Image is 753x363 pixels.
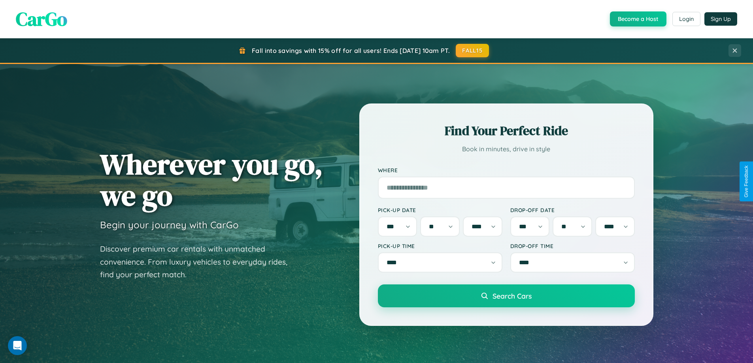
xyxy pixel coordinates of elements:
button: Become a Host [610,11,666,26]
button: Login [672,12,700,26]
div: Give Feedback [744,166,749,197]
p: Book in minutes, drive in style [378,143,635,155]
label: Pick-up Time [378,243,502,249]
h3: Begin your journey with CarGo [100,219,239,231]
h1: Wherever you go, we go [100,149,323,211]
label: Drop-off Time [510,243,635,249]
button: Search Cars [378,284,635,307]
button: Sign Up [704,12,737,26]
label: Pick-up Date [378,207,502,213]
div: Open Intercom Messenger [8,336,27,355]
label: Where [378,167,635,173]
button: FALL15 [456,44,489,57]
label: Drop-off Date [510,207,635,213]
span: Fall into savings with 15% off for all users! Ends [DATE] 10am PT. [252,47,450,55]
h2: Find Your Perfect Ride [378,122,635,139]
span: CarGo [16,6,67,32]
p: Discover premium car rentals with unmatched convenience. From luxury vehicles to everyday rides, ... [100,243,298,281]
span: Search Cars [493,292,532,300]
